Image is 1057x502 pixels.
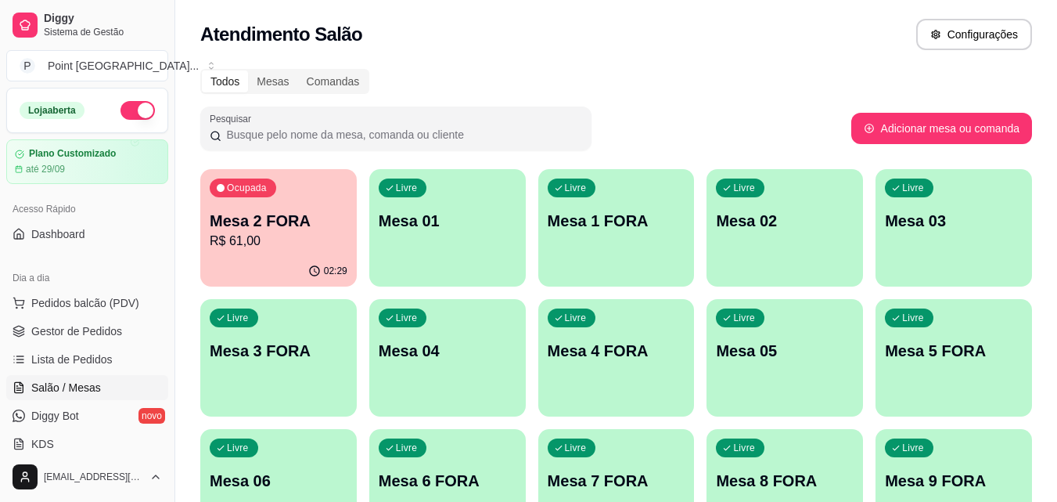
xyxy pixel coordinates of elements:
[200,22,362,47] h2: Atendimento Salão
[548,340,685,362] p: Mesa 4 FORA
[202,70,248,92] div: Todos
[716,340,854,362] p: Mesa 05
[6,6,168,44] a: DiggySistema de Gestão
[902,182,924,194] p: Livre
[6,291,168,316] button: Pedidos balcão (PDV)
[851,113,1032,144] button: Adicionar mesa ou comanda
[733,182,755,194] p: Livre
[875,299,1032,417] button: LivreMesa 5 FORA
[6,432,168,457] a: KDS
[210,340,347,362] p: Mesa 3 FORA
[902,312,924,324] p: Livre
[31,295,139,311] span: Pedidos balcão (PDV)
[31,352,113,367] span: Lista de Pedidos
[210,470,347,492] p: Mesa 06
[733,442,755,454] p: Livre
[44,26,162,38] span: Sistema de Gestão
[369,299,526,417] button: LivreMesa 04
[200,299,357,417] button: LivreMesa 3 FORA
[44,471,143,483] span: [EMAIL_ADDRESS][DOMAIN_NAME]
[200,169,357,287] button: OcupadaMesa 2 FORAR$ 61,0002:29
[396,182,418,194] p: Livre
[210,210,347,232] p: Mesa 2 FORA
[31,408,79,424] span: Diggy Bot
[210,232,347,251] p: R$ 61,00
[369,169,526,287] button: LivreMesa 01
[379,340,516,362] p: Mesa 04
[6,50,168,81] button: Select a team
[227,442,249,454] p: Livre
[31,436,54,452] span: KDS
[26,163,65,175] article: até 29/09
[31,226,85,242] span: Dashboard
[379,210,516,232] p: Mesa 01
[248,70,297,92] div: Mesas
[31,323,122,339] span: Gestor de Pedidos
[379,470,516,492] p: Mesa 6 FORA
[565,442,587,454] p: Livre
[6,347,168,372] a: Lista de Pedidos
[548,210,685,232] p: Mesa 1 FORA
[916,19,1032,50] button: Configurações
[29,148,116,160] article: Plano Customizado
[733,312,755,324] p: Livre
[324,265,347,277] p: 02:29
[706,169,863,287] button: LivreMesa 02
[885,340,1023,362] p: Mesa 5 FORA
[548,470,685,492] p: Mesa 7 FORA
[6,139,168,184] a: Plano Customizadoaté 29/09
[20,102,84,119] div: Loja aberta
[538,169,695,287] button: LivreMesa 1 FORA
[6,375,168,400] a: Salão / Mesas
[875,169,1032,287] button: LivreMesa 03
[6,265,168,291] div: Dia a dia
[210,112,257,125] label: Pesquisar
[6,319,168,344] a: Gestor de Pedidos
[48,58,199,74] div: Point [GEOGRAPHIC_DATA] ...
[44,12,162,26] span: Diggy
[885,470,1023,492] p: Mesa 9 FORA
[396,312,418,324] p: Livre
[396,442,418,454] p: Livre
[227,182,267,194] p: Ocupada
[221,127,582,143] input: Pesquisar
[6,458,168,496] button: [EMAIL_ADDRESS][DOMAIN_NAME]
[902,442,924,454] p: Livre
[716,470,854,492] p: Mesa 8 FORA
[6,197,168,222] div: Acesso Rápido
[31,380,101,395] span: Salão / Mesas
[298,70,369,92] div: Comandas
[6,222,168,247] a: Dashboard
[716,210,854,232] p: Mesa 02
[565,312,587,324] p: Livre
[20,58,35,74] span: P
[565,182,587,194] p: Livre
[6,403,168,428] a: Diggy Botnovo
[227,312,249,324] p: Livre
[538,299,695,417] button: LivreMesa 4 FORA
[885,210,1023,232] p: Mesa 03
[120,101,155,120] button: Alterar Status
[706,299,863,417] button: LivreMesa 05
